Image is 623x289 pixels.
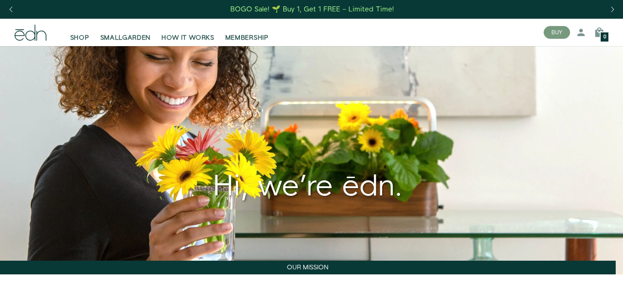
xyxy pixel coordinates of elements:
div: BOGO Sale! 🌱 Buy 1, Get 1 FREE – Limited Time! [230,5,394,14]
span: HOW IT WORKS [161,33,214,42]
span: SHOP [70,33,89,42]
span: 0 [603,35,606,40]
span: SMALLGARDEN [100,33,151,42]
iframe: Opens a widget where you can find more information [556,262,614,284]
button: BUY [544,26,570,39]
a: SMALLGARDEN [95,22,156,42]
a: MEMBERSHIP [220,22,274,42]
a: HOW IT WORKS [156,22,219,42]
a: BOGO Sale! 🌱 Buy 1, Get 1 FREE – Limited Time! [230,2,395,16]
span: MEMBERSHIP [225,33,269,42]
a: SHOP [65,22,95,42]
